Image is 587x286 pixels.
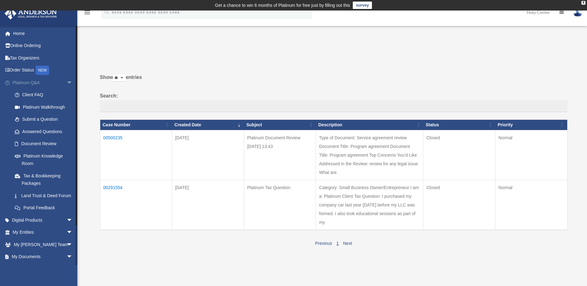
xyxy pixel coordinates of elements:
input: Search: [100,100,568,112]
a: Online Ordering [4,40,82,52]
a: Home [4,27,82,40]
td: Platinum Tax Question [244,180,316,230]
a: Tax & Bookkeeping Packages [9,170,82,189]
i: menu [84,9,91,16]
a: Document Review [9,138,82,150]
div: Get a chance to win 6 months of Platinum for free just by filling out this [215,2,350,9]
a: Client FAQ [9,89,82,101]
a: 1 [336,241,339,246]
a: Previous [315,241,332,246]
span: arrow_drop_down [67,76,79,89]
span: arrow_drop_down [67,226,79,239]
i: search [103,8,110,15]
span: arrow_drop_down [67,263,79,275]
td: [DATE] [172,180,244,230]
a: Land Trust & Deed Forum [9,189,82,202]
td: Type of Document: Service agreement review Document Title: Program agreement Document Title: Prog... [316,130,423,180]
label: Search: [100,92,568,112]
td: Closed [423,180,495,230]
th: Case Number: activate to sort column ascending [100,119,172,130]
td: Closed [423,130,495,180]
td: Category: Small Business Owner/Entrepreneur I am a: Platinum Client Tax Question: I purchased my ... [316,180,423,230]
span: arrow_drop_down [67,238,79,251]
span: arrow_drop_down [67,214,79,227]
th: Subject: activate to sort column ascending [244,119,316,130]
span: arrow_drop_down [67,251,79,263]
td: Normal [495,180,567,230]
th: Status: activate to sort column ascending [423,119,495,130]
a: Digital Productsarrow_drop_down [4,214,82,226]
a: Platinum Walkthrough [9,101,82,113]
a: Submit a Question [9,113,82,126]
td: [DATE] [172,130,244,180]
td: Normal [495,130,567,180]
a: Portal Feedback [9,202,82,214]
a: Order StatusNEW [4,64,82,77]
td: 00291554 [100,180,172,230]
a: My [PERSON_NAME] Teamarrow_drop_down [4,238,82,251]
div: close [581,1,585,5]
a: My Documentsarrow_drop_down [4,251,82,263]
a: Answered Questions [9,125,79,138]
img: User Pic [573,8,582,17]
a: Next [343,241,352,246]
td: Platinum Document Review [DATE] 13:43 [244,130,316,180]
a: Tax Organizers [4,52,82,64]
th: Priority: activate to sort column ascending [495,119,567,130]
a: survey [353,2,372,9]
a: menu [84,11,91,16]
img: Anderson Advisors Platinum Portal [3,7,59,19]
a: Platinum Q&Aarrow_drop_down [4,76,82,89]
a: My Entitiesarrow_drop_down [4,226,82,239]
label: Show entries [100,73,568,88]
th: Description: activate to sort column ascending [316,119,423,130]
th: Created Date: activate to sort column ascending [172,119,244,130]
a: Platinum Knowledge Room [9,150,82,170]
td: 00500235 [100,130,172,180]
select: Showentries [113,75,126,82]
a: Online Learningarrow_drop_down [4,263,82,275]
div: NEW [36,66,49,75]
